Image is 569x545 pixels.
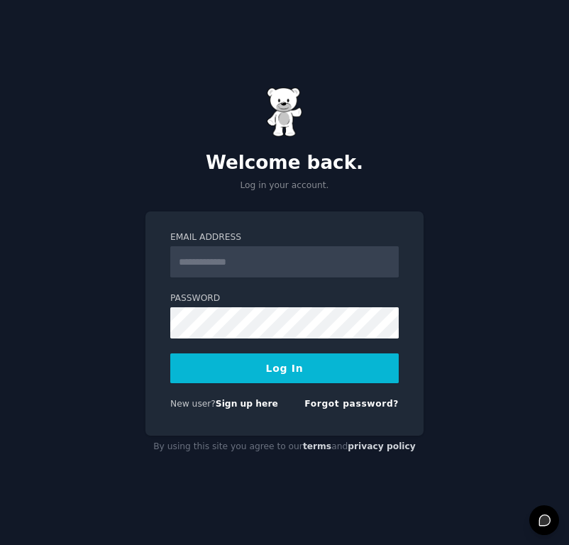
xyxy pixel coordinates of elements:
[303,441,331,451] a: terms
[304,399,399,409] a: Forgot password?
[348,441,416,451] a: privacy policy
[267,87,302,137] img: Gummy Bear
[145,180,424,192] p: Log in your account.
[170,399,216,409] span: New user?
[145,152,424,175] h2: Welcome back.
[170,353,399,383] button: Log In
[145,436,424,458] div: By using this site you agree to our and
[170,292,399,305] label: Password
[216,399,278,409] a: Sign up here
[170,231,399,244] label: Email Address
